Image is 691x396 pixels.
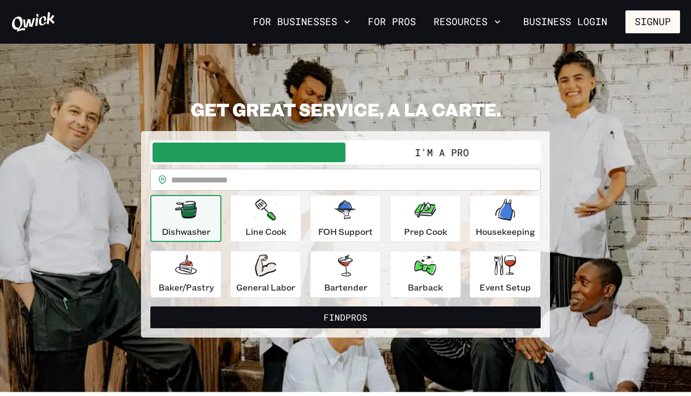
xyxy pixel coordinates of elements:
p: Bartender [324,281,367,294]
button: Dishwasher [150,195,221,242]
button: Line Cook [230,195,301,242]
button: General Labor [230,251,301,298]
button: Prep Cook [390,195,461,242]
p: FOH Support [318,225,373,238]
button: Event Setup [470,251,541,298]
p: Dishwasher [162,225,210,238]
p: General Labor [236,281,295,294]
button: Bartender [310,251,381,298]
button: FindPros [150,306,541,328]
h2: GET GREAT SERVICE, A LA CARTE. [141,98,550,120]
p: Line Cook [245,225,286,238]
p: Barback [408,281,443,294]
button: Resources [429,13,505,31]
button: I'm a Pro [345,143,538,162]
button: I'm a Business [153,143,345,162]
p: Event Setup [479,281,531,294]
button: Housekeeping [470,195,541,242]
button: Baker/Pastry [150,251,221,298]
button: For Businesses [249,13,355,31]
button: Signup [625,10,680,33]
p: Prep Cook [404,225,447,238]
a: Business Login [514,10,617,33]
button: Barback [390,251,461,298]
p: Baker/Pastry [159,281,214,294]
p: Housekeeping [476,225,535,238]
a: For Pros [364,13,420,31]
button: FOH Support [310,195,381,242]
